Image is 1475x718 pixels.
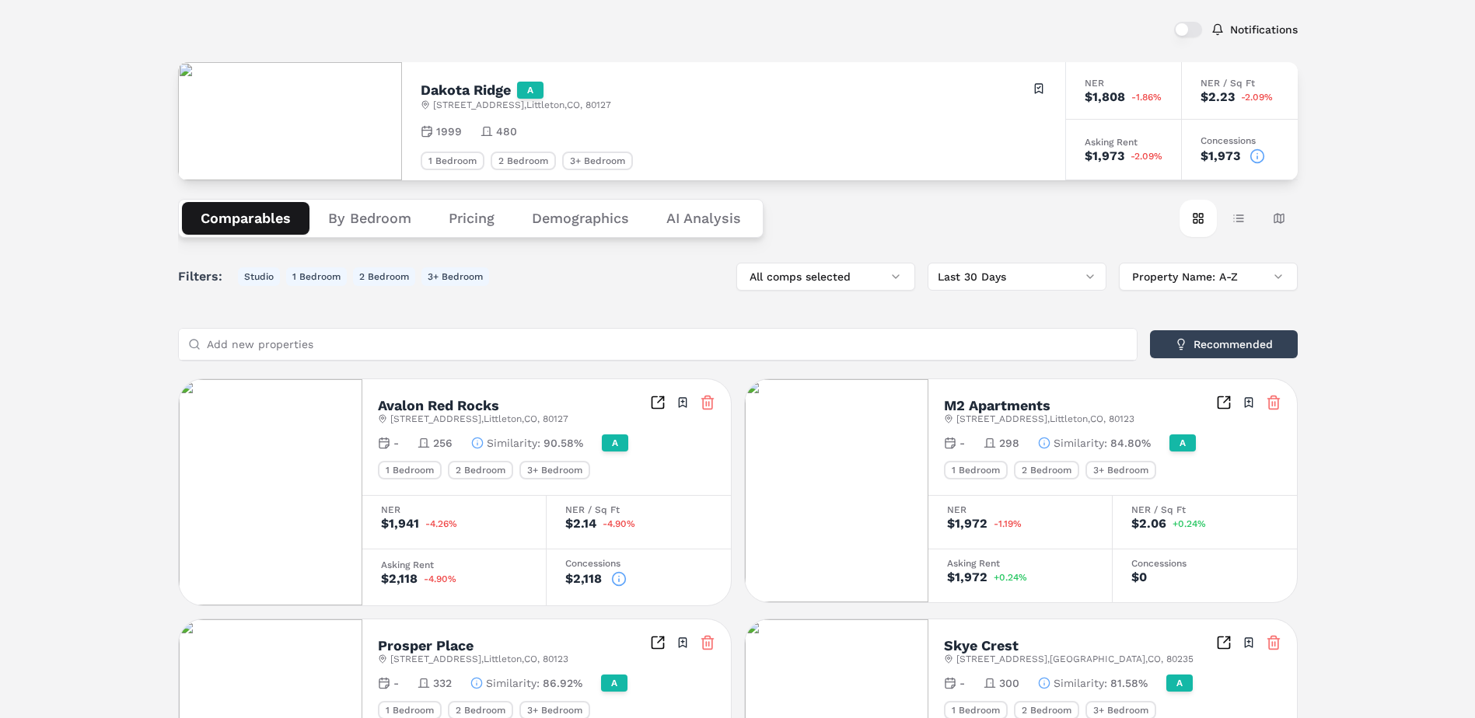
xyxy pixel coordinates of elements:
div: Asking Rent [1085,138,1162,147]
div: A [1169,434,1196,451]
button: Demographics [513,202,648,235]
div: $1,973 [1085,150,1124,162]
span: [STREET_ADDRESS] , Littleton , CO , 80123 [956,413,1134,425]
span: -4.26% [425,519,457,528]
button: AI Analysis [648,202,760,235]
div: 3+ Bedroom [1085,461,1156,479]
span: 298 [999,435,1019,451]
div: 1 Bedroom [421,152,484,170]
div: $1,972 [947,518,987,530]
span: - [959,675,965,691]
span: - [393,435,399,451]
div: NER [1085,78,1162,88]
a: Inspect Comparables [650,635,666,650]
button: Pricing [430,202,513,235]
h2: Prosper Place [378,639,474,653]
button: 2 Bedroom [353,267,415,286]
h2: Skye Crest [944,639,1019,653]
span: 1999 [436,124,462,139]
button: Similarity:81.58% [1038,675,1148,691]
a: Inspect Comparables [650,395,666,410]
span: - [959,435,965,451]
a: Inspect Comparables [1216,395,1232,410]
div: Asking Rent [381,560,527,570]
a: Inspect Comparables [1216,635,1232,650]
div: 2 Bedroom [491,152,556,170]
span: 256 [433,435,453,451]
button: Similarity:90.58% [471,435,583,451]
span: 90.58% [544,435,583,451]
div: NER / Sq Ft [1201,78,1279,88]
span: Filters: [178,267,232,286]
div: $1,973 [1201,150,1240,162]
div: NER [381,505,527,514]
div: 1 Bedroom [378,461,442,479]
span: 332 [433,675,452,691]
span: -2.09% [1131,152,1162,161]
div: $2.06 [1131,518,1166,530]
h2: Avalon Red Rocks [378,399,499,413]
span: Similarity : [487,435,540,451]
span: [STREET_ADDRESS] , Littleton , CO , 80127 [390,413,568,425]
input: Add new properties [207,329,1127,360]
div: $1,941 [381,518,419,530]
h2: M2 Apartments [944,399,1050,413]
span: -4.90% [603,519,635,528]
button: Property Name: A-Z [1119,263,1298,291]
button: Similarity:84.80% [1038,435,1151,451]
span: - [393,675,399,691]
button: By Bedroom [309,202,430,235]
span: 81.58% [1110,675,1148,691]
div: Concessions [1201,136,1279,145]
button: Similarity:86.92% [470,675,582,691]
button: Recommended [1150,330,1298,358]
span: Similarity : [1054,435,1107,451]
div: 2 Bedroom [448,461,513,479]
span: [STREET_ADDRESS] , Littleton , CO , 80123 [390,653,568,665]
span: [STREET_ADDRESS] , [GEOGRAPHIC_DATA] , CO , 80235 [956,653,1194,665]
div: A [517,82,544,99]
div: Asking Rent [947,559,1093,568]
span: -1.19% [994,519,1022,528]
div: NER / Sq Ft [1131,505,1278,514]
span: 300 [999,675,1019,691]
h2: Dakota Ridge [421,83,511,97]
div: A [1166,674,1193,692]
div: $1,808 [1085,91,1125,103]
button: 1 Bedroom [286,267,347,286]
div: A [601,674,627,692]
span: [STREET_ADDRESS] , Littleton , CO , 80127 [433,99,611,111]
div: 3+ Bedroom [519,461,590,479]
span: +0.24% [1173,519,1206,528]
label: Notifications [1230,24,1298,35]
div: NER / Sq Ft [565,505,712,514]
div: $0 [1131,571,1147,584]
span: +0.24% [994,573,1027,582]
div: $2,118 [381,573,418,585]
div: $2,118 [565,573,602,585]
div: 2 Bedroom [1014,461,1079,479]
button: Studio [238,267,280,286]
button: 3+ Bedroom [421,267,489,286]
div: Concessions [565,559,712,568]
span: -4.90% [424,574,456,584]
span: 84.80% [1110,435,1151,451]
span: 480 [496,124,517,139]
span: -1.86% [1131,92,1162,102]
span: Similarity : [486,675,540,691]
div: $1,972 [947,571,987,584]
div: $2.23 [1201,91,1235,103]
div: A [602,434,628,451]
div: $2.14 [565,518,596,530]
button: Comparables [182,202,309,235]
span: -2.09% [1241,92,1273,102]
div: NER [947,505,1093,514]
span: 86.92% [543,675,582,691]
div: 3+ Bedroom [562,152,633,170]
div: 1 Bedroom [944,461,1008,479]
button: All comps selected [736,263,915,291]
div: Concessions [1131,559,1278,568]
span: Similarity : [1054,675,1107,691]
